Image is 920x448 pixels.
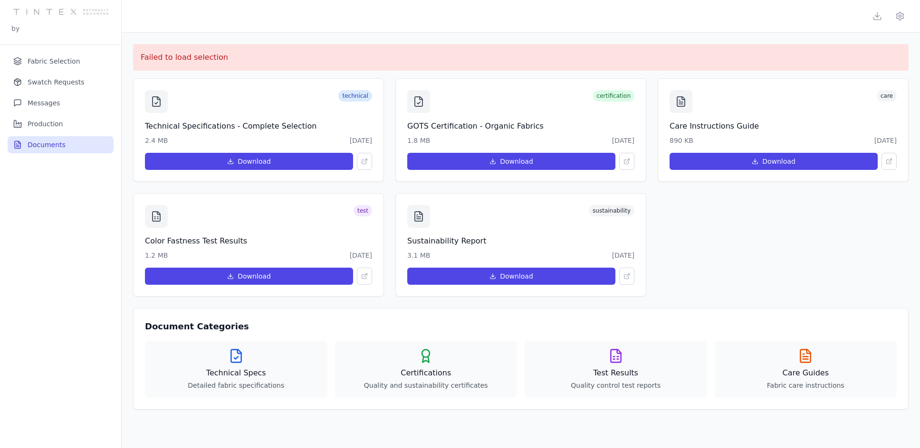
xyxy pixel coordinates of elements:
p: Quality and sustainability certificates [343,381,510,390]
button: Swatch Requests [8,74,114,91]
span: 3.1 MB [407,251,430,260]
span: 1.8 MB [407,136,430,145]
p: Quality control test reports [532,381,700,390]
span: care [877,90,897,102]
span: [DATE] [612,251,634,260]
h3: Document Categories [145,320,897,333]
span: certification [593,90,634,102]
div: Failed to load selection [133,44,909,71]
p: Fabric care instructions [722,381,890,390]
span: 2.4 MB [145,136,168,145]
p: Detailed fabric specifications [153,381,320,390]
button: Download [407,153,615,170]
p: by [11,24,19,33]
span: [DATE] [350,136,372,145]
h3: GOTS Certification - Organic Fabrics [407,121,634,132]
span: 890 KB [670,136,693,145]
span: technical [338,90,372,102]
h3: Technical Specifications - Complete Selection [145,121,372,132]
span: 1.2 MB [145,251,168,260]
span: sustainability [589,205,634,216]
h3: Color Fastness Test Results [145,235,372,247]
span: [DATE] [874,136,897,145]
h4: Certifications [343,367,510,379]
button: Download [145,268,353,285]
h4: Care Guides [722,367,890,379]
span: [DATE] [350,251,372,260]
button: Messages [8,94,114,112]
h4: Technical Specs [153,367,320,379]
button: Production [8,115,114,132]
h3: Care Instructions Guide [670,121,897,132]
button: Download [145,153,353,170]
h4: Test Results [532,367,700,379]
button: Fabric Selection [8,53,114,70]
button: Download [407,268,615,285]
span: [DATE] [612,136,634,145]
h3: Sustainability Report [407,235,634,247]
span: test [354,205,372,216]
button: Documents [8,136,114,153]
button: Download [670,153,878,170]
